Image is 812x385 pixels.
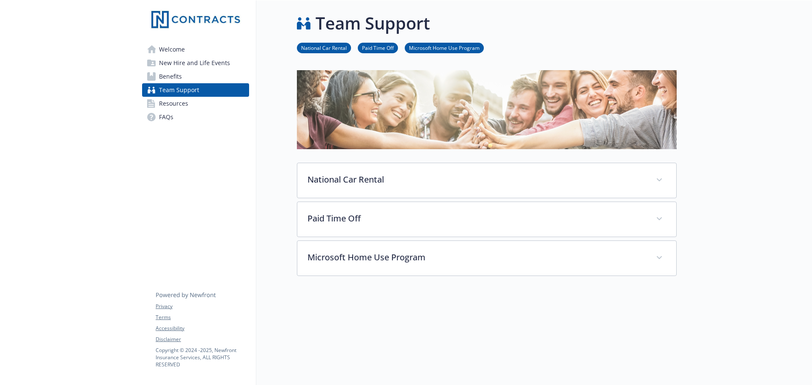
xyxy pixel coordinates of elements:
span: Team Support [159,83,199,97]
div: Microsoft Home Use Program [297,241,676,276]
p: Microsoft Home Use Program [307,251,646,264]
a: Microsoft Home Use Program [405,44,484,52]
span: Benefits [159,70,182,83]
a: Privacy [156,303,249,310]
span: FAQs [159,110,173,124]
a: Team Support [142,83,249,97]
span: Welcome [159,43,185,56]
a: Welcome [142,43,249,56]
a: Paid Time Off [358,44,398,52]
img: team support page banner [297,70,677,149]
span: Resources [159,97,188,110]
h1: Team Support [315,11,430,36]
a: Terms [156,314,249,321]
div: Paid Time Off [297,202,676,237]
a: Accessibility [156,325,249,332]
a: FAQs [142,110,249,124]
span: New Hire and Life Events [159,56,230,70]
a: New Hire and Life Events [142,56,249,70]
a: Benefits [142,70,249,83]
p: National Car Rental [307,173,646,186]
div: National Car Rental [297,163,676,198]
p: Paid Time Off [307,212,646,225]
a: Disclaimer [156,336,249,343]
a: Resources [142,97,249,110]
p: Copyright © 2024 - 2025 , Newfront Insurance Services, ALL RIGHTS RESERVED [156,347,249,368]
a: National Car Rental [297,44,351,52]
